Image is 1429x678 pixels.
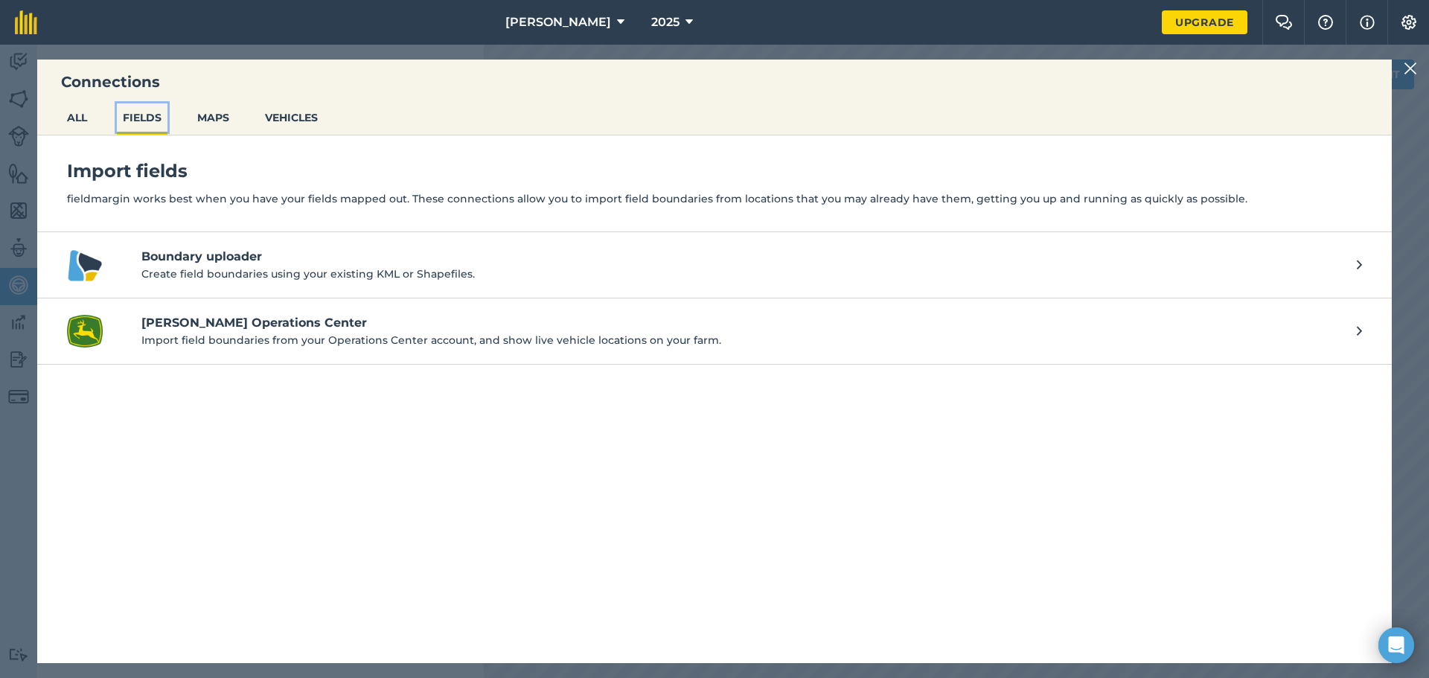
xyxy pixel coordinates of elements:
a: John Deere Operations Center logo[PERSON_NAME] Operations CenterImport field boundaries from your... [37,298,1392,365]
p: Create field boundaries using your existing KML or Shapefiles. [141,266,1342,282]
span: [PERSON_NAME] [505,13,611,31]
button: ALL [61,103,93,132]
a: Upgrade [1162,10,1247,34]
img: Two speech bubbles overlapping with the left bubble in the forefront [1275,15,1293,30]
p: fieldmargin works best when you have your fields mapped out. These connections allow you to impor... [67,191,1362,207]
h4: [PERSON_NAME] Operations Center [141,314,1342,332]
a: Boundary uploader logoBoundary uploaderCreate field boundaries using your existing KML or Shapefi... [37,232,1392,298]
span: 2025 [651,13,680,31]
button: VEHICLES [259,103,324,132]
button: FIELDS [117,103,167,132]
button: MAPS [191,103,235,132]
h4: Import fields [67,159,1362,183]
h4: Boundary uploader [141,248,1342,266]
img: svg+xml;base64,PHN2ZyB4bWxucz0iaHR0cDovL3d3dy53My5vcmcvMjAwMC9zdmciIHdpZHRoPSIyMiIgaGVpZ2h0PSIzMC... [1404,60,1417,77]
img: John Deere Operations Center logo [67,313,103,349]
h3: Connections [37,71,1392,92]
img: fieldmargin Logo [15,10,37,34]
img: Boundary uploader logo [67,247,103,283]
p: Import field boundaries from your Operations Center account, and show live vehicle locations on y... [141,332,1342,348]
div: Open Intercom Messenger [1378,627,1414,663]
img: A cog icon [1400,15,1418,30]
img: A question mark icon [1317,15,1334,30]
img: svg+xml;base64,PHN2ZyB4bWxucz0iaHR0cDovL3d3dy53My5vcmcvMjAwMC9zdmciIHdpZHRoPSIxNyIgaGVpZ2h0PSIxNy... [1360,13,1375,31]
